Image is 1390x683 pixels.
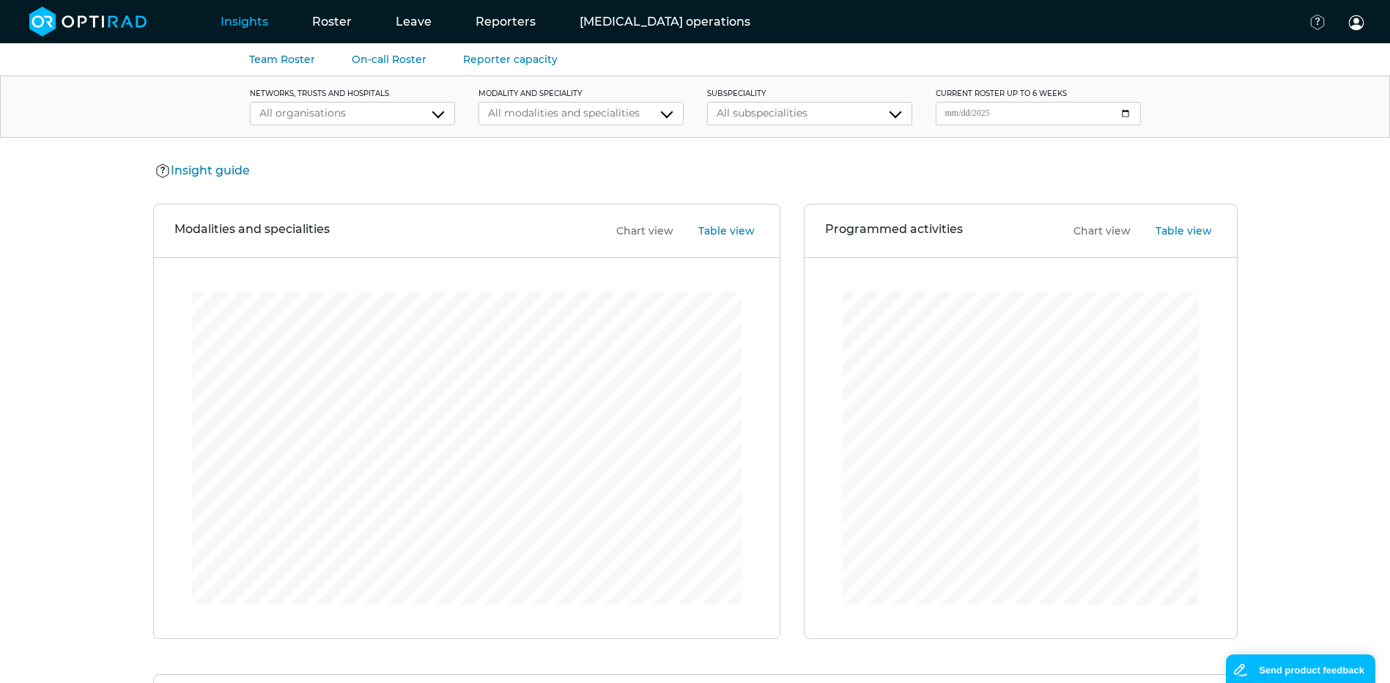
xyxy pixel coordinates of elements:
a: Team Roster [249,53,315,66]
button: Table view [1138,223,1216,240]
h3: Modalities and specialities [174,222,330,240]
button: Chart view [599,223,678,240]
button: Table view [681,223,759,240]
a: On-call Roster [352,53,426,66]
a: Reporter capacity [463,53,558,66]
label: current roster up to 6 weeks [936,88,1141,99]
img: Help Icon [155,163,171,180]
label: networks, trusts and hospitals [250,88,455,99]
h3: Programmed activities [825,222,963,240]
img: brand-opti-rad-logos-blue-and-white-d2f68631ba2948856bd03f2d395fb146ddc8fb01b4b6e9315ea85fa773367... [29,7,147,37]
label: subspeciality [707,88,912,99]
button: Chart view [1056,223,1135,240]
label: modality and speciality [478,88,684,99]
button: Insight guide [153,161,254,180]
